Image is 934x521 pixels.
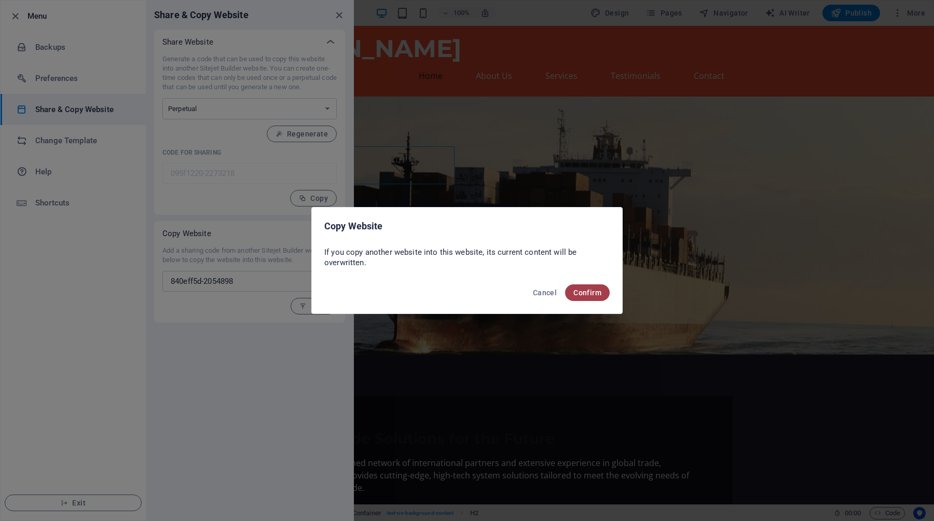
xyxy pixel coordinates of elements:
p: If you copy another website into this website, its current content will be overwritten. [324,247,610,268]
button: Confirm [565,284,610,301]
span: Confirm [573,289,601,297]
button: Cancel [529,284,561,301]
span: Cancel [533,289,557,297]
h2: Copy Website [324,220,610,232]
